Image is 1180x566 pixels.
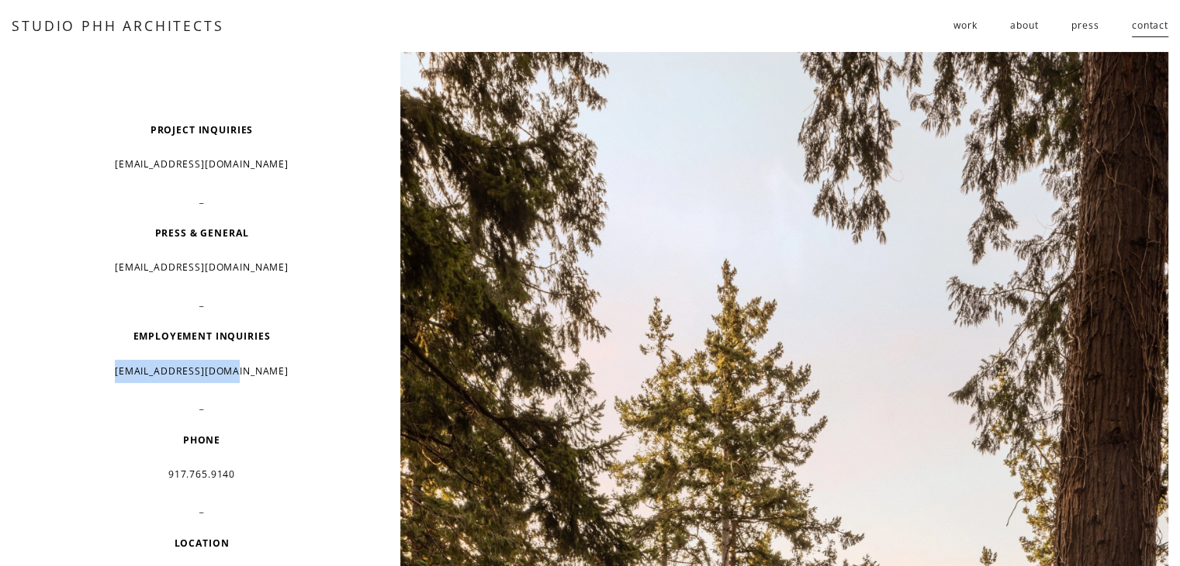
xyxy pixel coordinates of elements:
a: STUDIO PHH ARCHITECTS [12,16,223,35]
strong: PROJECT INQUIRIES [151,123,254,136]
p: 917.765.9140 [61,463,343,486]
span: work [953,14,977,37]
strong: PHONE [183,433,220,447]
p: [EMAIL_ADDRESS][DOMAIN_NAME] [61,153,343,176]
a: contact [1132,13,1168,39]
p: _ [61,394,343,417]
p: _ [61,291,343,314]
a: about [1010,13,1038,39]
p: _ [61,188,343,211]
a: press [1071,13,1099,39]
strong: EMPLOYEMENT INQUIRIES [133,330,271,343]
p: [EMAIL_ADDRESS][DOMAIN_NAME] [61,256,343,279]
strong: PRESS & GENERAL [155,226,249,240]
strong: LOCATION [175,537,230,550]
a: folder dropdown [953,13,977,39]
p: _ [61,497,343,520]
p: [EMAIL_ADDRESS][DOMAIN_NAME] [61,360,343,383]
